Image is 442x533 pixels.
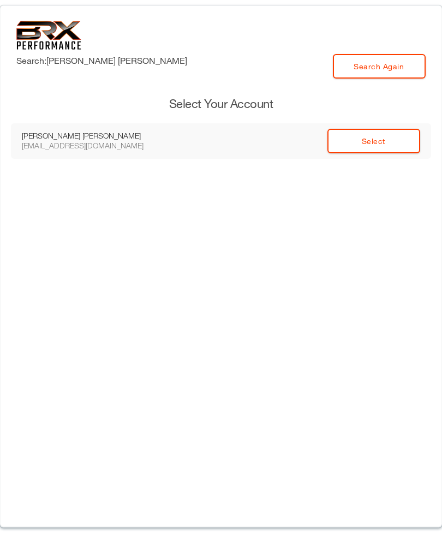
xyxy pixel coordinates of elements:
label: Search: [PERSON_NAME] [PERSON_NAME] [16,54,187,67]
div: [PERSON_NAME] [PERSON_NAME] [22,131,169,141]
div: [EMAIL_ADDRESS][DOMAIN_NAME] [22,141,169,151]
a: Search Again [333,54,426,79]
img: 6f7da32581c89ca25d665dc3aae533e4f14fe3ef_original.svg [16,21,81,50]
a: Select [327,129,420,153]
h3: Select Your Account [11,95,431,112]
